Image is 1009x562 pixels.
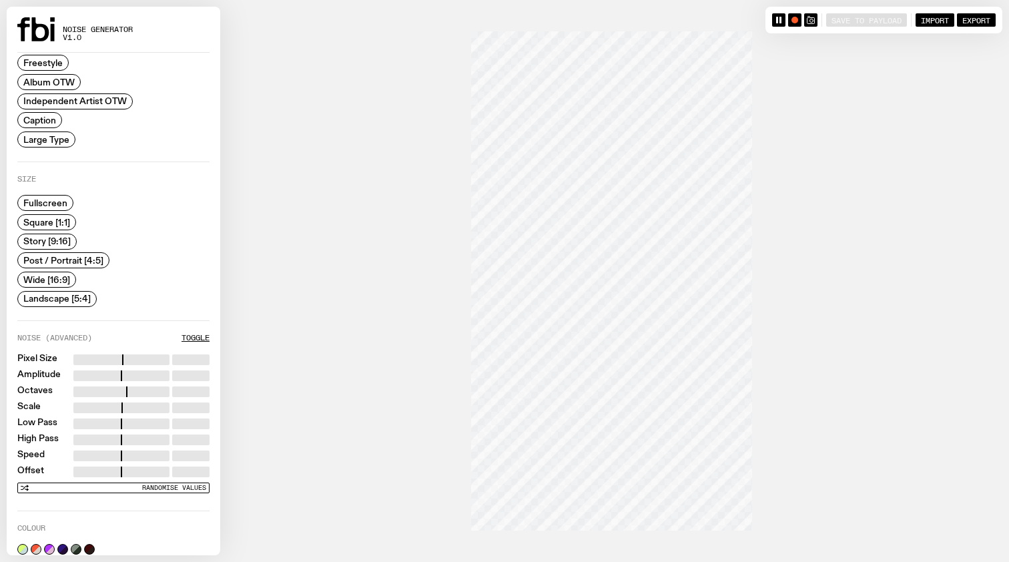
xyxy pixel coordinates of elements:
[23,236,71,246] span: Story [9:16]
[23,58,63,68] span: Freestyle
[17,402,41,413] label: Scale
[957,13,996,27] button: Export
[17,467,44,477] label: Offset
[23,256,103,266] span: Post / Portrait [4:5]
[23,77,75,87] span: Album OTW
[17,334,92,342] label: Noise (Advanced)
[63,34,133,41] span: v1.0
[182,334,210,342] button: Toggle
[17,451,45,461] label: Speed
[826,13,907,27] button: Save to Payload
[23,274,70,284] span: Wide [16:9]
[17,370,61,381] label: Amplitude
[63,26,133,33] span: Noise Generator
[916,13,954,27] button: Import
[23,198,67,208] span: Fullscreen
[962,15,990,24] span: Export
[142,484,206,491] span: Randomise Values
[17,386,53,397] label: Octaves
[23,217,70,227] span: Square [1:1]
[23,96,127,106] span: Independent Artist OTW
[23,115,56,125] span: Caption
[23,134,69,144] span: Large Type
[17,176,36,183] label: Size
[17,483,210,493] button: Randomise Values
[17,435,59,445] label: High Pass
[23,294,91,304] span: Landscape [5:4]
[831,15,902,24] span: Save to Payload
[17,418,57,429] label: Low Pass
[921,15,949,24] span: Import
[17,525,45,532] label: Colour
[17,354,57,365] label: Pixel Size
